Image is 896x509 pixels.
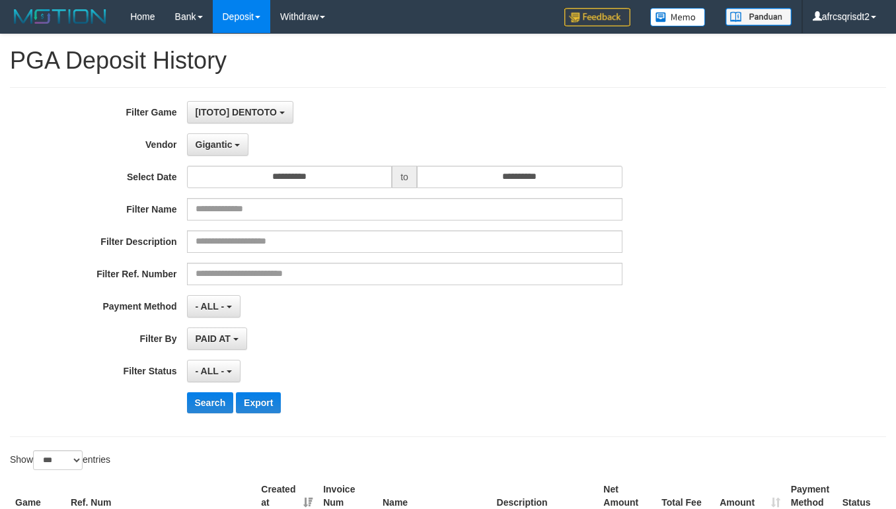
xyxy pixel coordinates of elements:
img: MOTION_logo.png [10,7,110,26]
span: [ITOTO] DENTOTO [196,107,277,118]
button: Search [187,392,234,413]
button: Gigantic [187,133,249,156]
img: Feedback.jpg [564,8,630,26]
button: PAID AT [187,327,247,350]
button: Export [236,392,281,413]
button: - ALL - [187,360,241,382]
span: - ALL - [196,366,225,376]
img: Button%20Memo.svg [650,8,706,26]
span: to [392,166,417,188]
button: [ITOTO] DENTOTO [187,101,293,123]
label: Show entries [10,450,110,470]
button: - ALL - [187,295,241,318]
h1: PGA Deposit History [10,48,886,74]
span: - ALL - [196,301,225,312]
img: panduan.png [726,8,792,26]
select: Showentries [33,450,83,470]
span: PAID AT [196,333,231,344]
span: Gigantic [196,139,233,150]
